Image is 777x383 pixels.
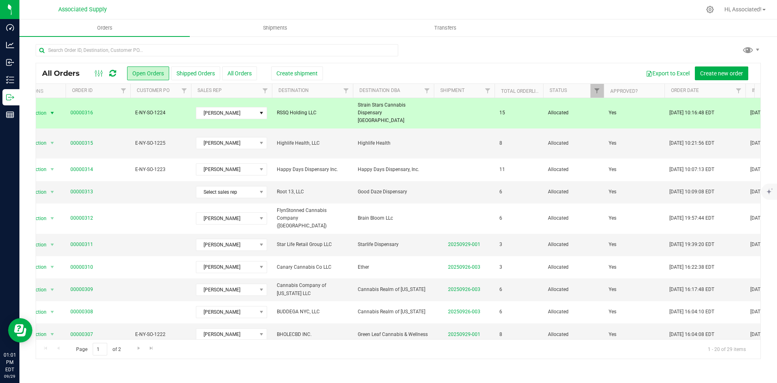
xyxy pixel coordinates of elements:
[47,239,57,250] span: select
[499,286,502,293] span: 6
[499,263,502,271] span: 3
[732,84,745,98] a: Filter
[196,213,257,224] span: [PERSON_NAME]
[669,109,714,117] span: [DATE] 10:16:48 EDT
[499,331,502,338] span: 8
[277,331,348,338] span: BHOLECBD INC.
[750,214,764,222] span: [DATE]
[47,261,57,273] span: select
[701,343,752,355] span: 1 - 20 of 29 items
[47,213,57,224] span: select
[609,188,616,196] span: Yes
[70,166,93,173] a: 00000314
[252,24,298,32] span: Shipments
[669,166,714,173] span: [DATE] 10:07:13 EDT
[42,69,88,78] span: All Orders
[70,308,93,316] a: 00000308
[499,109,505,117] span: 15
[548,214,599,222] span: Allocated
[750,286,764,293] span: [DATE]
[6,41,14,49] inline-svg: Analytics
[669,188,714,196] span: [DATE] 10:09:08 EDT
[448,264,480,270] a: 20250926-003
[750,331,764,338] span: [DATE]
[358,263,429,271] span: Ether
[590,84,604,98] a: Filter
[671,88,699,93] a: Order Date
[277,263,348,271] span: Canary Cannabis Co LLC
[669,214,714,222] span: [DATE] 19:57:44 EDT
[25,329,47,340] span: Action
[669,139,714,147] span: [DATE] 10:21:56 EDT
[197,88,222,93] a: Sales Rep
[70,241,93,248] a: 00000311
[609,241,616,248] span: Yes
[135,139,186,147] span: E-NY-SO-1225
[641,66,695,80] button: Export to Excel
[750,139,764,147] span: [DATE]
[25,261,47,273] span: Action
[358,331,429,338] span: Green Leaf Cannabis & Wellness
[448,287,480,292] a: 20250926-003
[499,241,502,248] span: 3
[70,188,93,196] a: 00000313
[178,84,191,98] a: Filter
[440,88,465,93] a: Shipment
[499,188,502,196] span: 6
[277,188,348,196] span: Root 13, LLC
[609,308,616,316] span: Yes
[499,308,502,316] span: 6
[72,88,93,93] a: Order ID
[548,241,599,248] span: Allocated
[448,309,480,315] a: 20250926-003
[196,164,257,175] span: [PERSON_NAME]
[750,188,764,196] span: [DATE]
[19,19,190,36] a: Orders
[501,88,545,94] a: Total Orderlines
[278,88,309,93] a: Destination
[6,76,14,84] inline-svg: Inventory
[548,188,599,196] span: Allocated
[135,331,186,338] span: E-NY-SO-1222
[277,241,348,248] span: Star Life Retail Group LLC
[47,306,57,318] span: select
[277,308,348,316] span: BUDDEGA NYC, LLC
[196,186,257,198] span: Select sales rep
[481,84,495,98] a: Filter
[196,261,257,273] span: [PERSON_NAME]
[25,239,47,250] span: Action
[133,343,144,354] a: Go to the next page
[550,88,567,93] a: Status
[609,166,616,173] span: Yes
[4,373,16,379] p: 09/29
[358,286,429,293] span: Cannabis Realm of [US_STATE]
[6,24,14,32] inline-svg: Dashboard
[358,139,429,147] span: Highlife Health
[47,107,57,119] span: select
[750,308,764,316] span: [DATE]
[36,44,398,56] input: Search Order ID, Destination, Customer PO...
[25,213,47,224] span: Action
[137,88,170,93] a: Customer PO
[609,286,616,293] span: Yes
[47,164,57,175] span: select
[86,24,123,32] span: Orders
[548,263,599,271] span: Allocated
[47,284,57,295] span: select
[93,343,107,355] input: 1
[724,6,762,13] span: Hi, Associated!
[259,84,272,98] a: Filter
[448,332,480,337] a: 20250929-001
[705,6,715,13] div: Manage settings
[358,188,429,196] span: Good Daze Dispensary
[69,343,127,355] span: Page of 2
[271,66,323,80] button: Create shipment
[6,93,14,101] inline-svg: Outbound
[499,139,502,147] span: 8
[4,351,16,373] p: 01:01 PM EDT
[25,306,47,318] span: Action
[25,284,47,295] span: Action
[358,308,429,316] span: Cannabis Realm of [US_STATE]
[609,214,616,222] span: Yes
[277,139,348,147] span: Highlife Health, LLC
